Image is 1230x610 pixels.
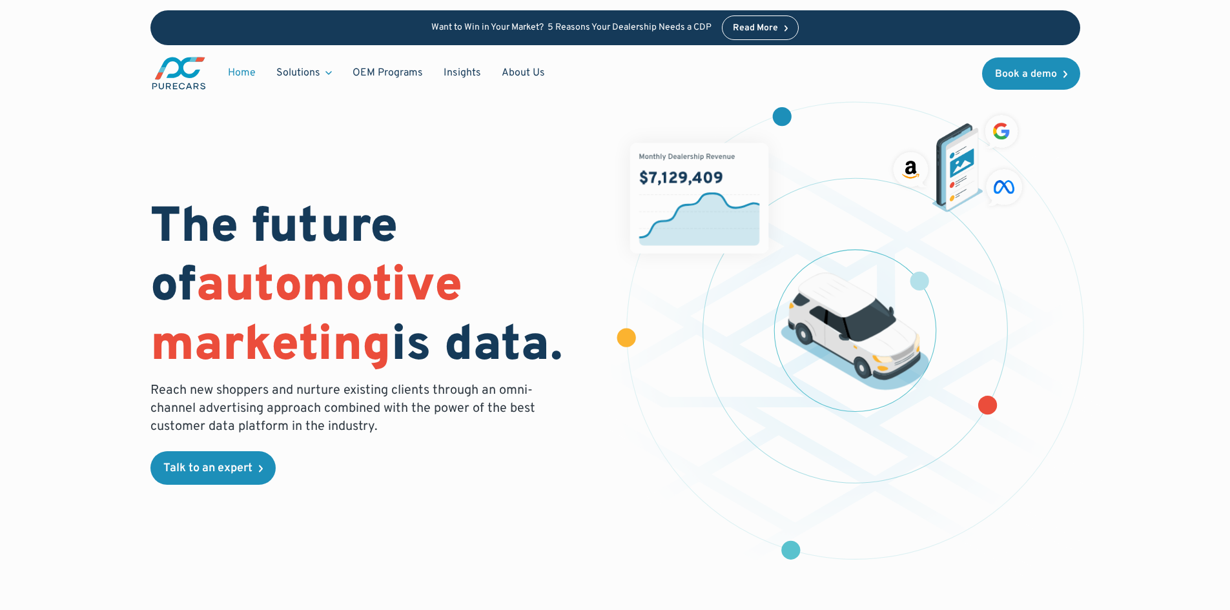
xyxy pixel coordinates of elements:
[150,56,207,91] img: purecars logo
[888,110,1027,212] img: ads on social media and advertising partners
[218,61,266,85] a: Home
[342,61,433,85] a: OEM Programs
[150,381,543,436] p: Reach new shoppers and nurture existing clients through an omni-channel advertising approach comb...
[781,273,929,391] img: illustration of a vehicle
[733,24,778,33] div: Read More
[163,463,252,474] div: Talk to an expert
[630,143,768,254] img: chart showing monthly dealership revenue of $7m
[150,451,276,485] a: Talk to an expert
[722,15,799,40] a: Read More
[982,57,1080,90] a: Book a demo
[150,256,462,377] span: automotive marketing
[995,69,1057,79] div: Book a demo
[266,61,342,85] div: Solutions
[431,23,712,34] p: Want to Win in Your Market? 5 Reasons Your Dealership Needs a CDP
[276,66,320,80] div: Solutions
[491,61,555,85] a: About Us
[433,61,491,85] a: Insights
[150,199,600,376] h1: The future of is data.
[150,56,207,91] a: main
